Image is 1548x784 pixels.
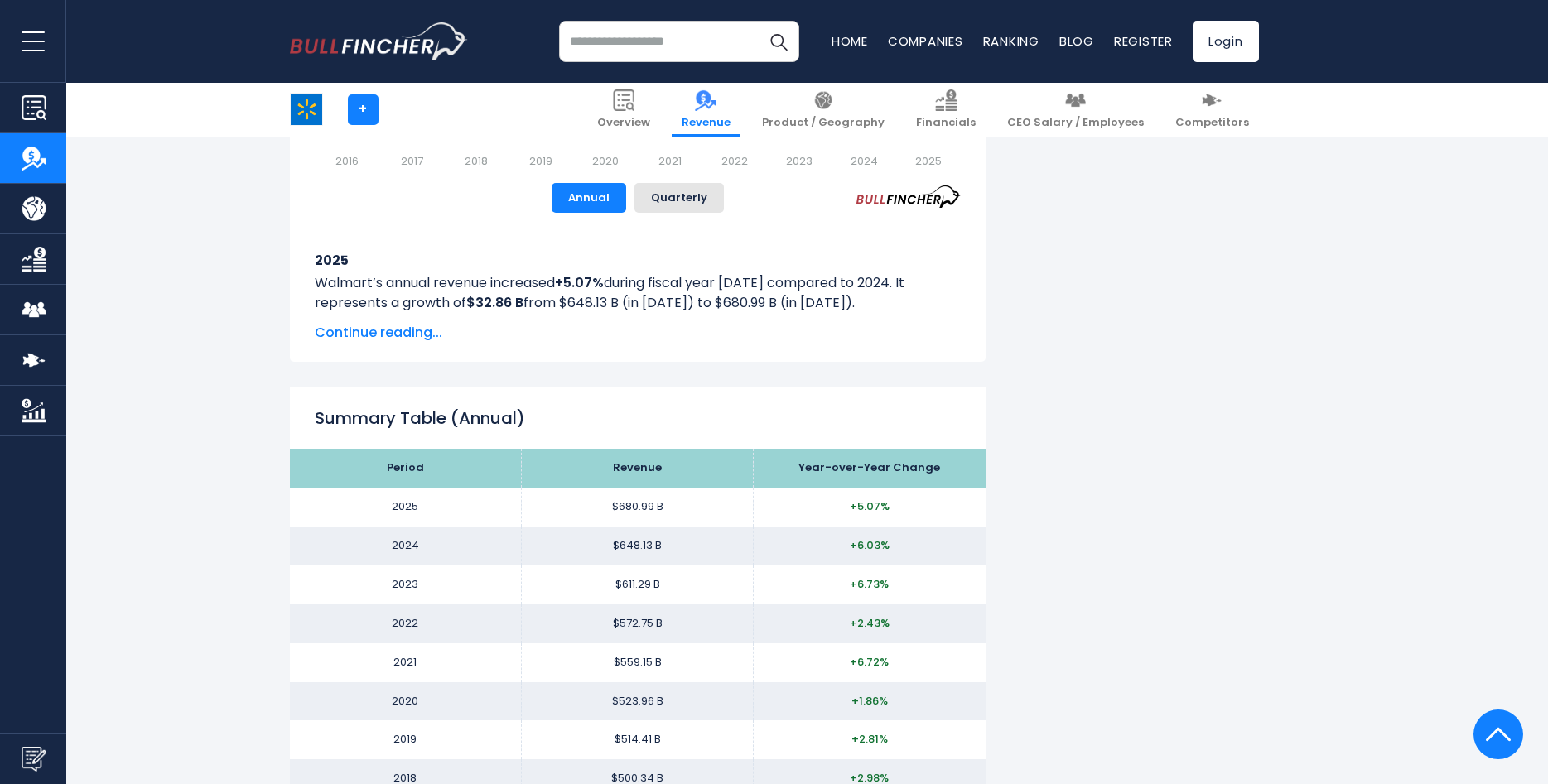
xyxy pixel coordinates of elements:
span: +2.43% [850,615,890,631]
td: $680.99 B [522,488,754,527]
td: $572.75 B [522,604,754,643]
text: 2024 [851,153,878,169]
a: Register [1114,32,1173,50]
span: +6.72% [850,654,889,670]
a: Companies [888,32,963,50]
text: 2022 [721,153,748,169]
td: 2024 [290,527,522,565]
th: Revenue [522,449,754,488]
td: $559.15 B [522,643,754,682]
button: Quarterly [634,183,724,213]
span: Product / Geography [762,116,885,130]
text: 2016 [335,153,359,169]
td: $648.13 B [522,527,754,565]
span: +6.73% [850,576,889,592]
td: 2025 [290,488,522,527]
span: Revenue [682,116,731,130]
th: Period [290,449,522,488]
span: +5.07% [850,498,890,514]
span: Financials [916,116,976,130]
td: $514.41 B [522,720,754,759]
button: Annual [552,183,626,213]
h2: Summary Table (Annual) [315,406,961,430]
span: CEO Salary / Employees [1007,116,1144,130]
text: 2021 [658,153,682,169]
a: Competitors [1165,83,1259,137]
a: CEO Salary / Employees [997,83,1154,137]
td: 2022 [290,604,522,643]
a: Blog [1059,32,1094,50]
text: 2018 [465,153,488,169]
text: 2023 [786,153,813,169]
td: $611.29 B [522,565,754,604]
a: Login [1193,21,1259,62]
td: 2020 [290,682,522,721]
a: Home [832,32,868,50]
span: Competitors [1175,116,1249,130]
text: 2019 [529,153,552,169]
a: Revenue [672,83,740,137]
a: Overview [587,83,660,137]
b: $32.86 B [466,293,523,312]
th: Year-over-Year Change [754,449,986,488]
h3: 2025 [315,250,961,271]
text: 2025 [915,153,942,169]
span: +6.03% [850,537,890,553]
td: 2019 [290,720,522,759]
button: Search [758,21,799,62]
img: bullfincher logo [290,22,468,60]
img: WMT logo [291,94,322,125]
span: Overview [597,116,650,130]
b: +5.07% [555,273,604,292]
td: $523.96 B [522,682,754,721]
a: Product / Geography [752,83,895,137]
a: + [348,94,379,125]
span: Continue reading... [315,323,961,343]
a: Ranking [983,32,1039,50]
td: 2021 [290,643,522,682]
span: +2.81% [851,731,888,747]
a: Go to homepage [290,22,468,60]
p: Walmart’s annual revenue increased during fiscal year [DATE] compared to 2024. It represents a gr... [315,273,961,313]
a: Financials [906,83,986,137]
text: 2020 [592,153,619,169]
span: +1.86% [851,693,888,709]
td: 2023 [290,565,522,604]
text: 2017 [401,153,423,169]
